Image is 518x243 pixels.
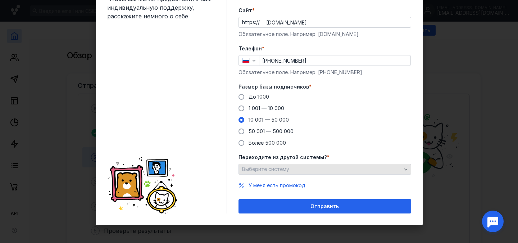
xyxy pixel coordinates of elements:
span: Выберите систему [242,166,289,172]
span: У меня есть промокод [249,182,305,188]
button: Отправить [238,199,411,213]
span: Телефон [238,45,262,52]
span: 1 001 — 10 000 [249,105,284,111]
div: Обязательное поле. Например: [DOMAIN_NAME] [238,31,411,38]
button: Выберите систему [238,164,411,175]
span: Более 500 000 [249,140,286,146]
span: 50 001 — 500 000 [249,128,294,134]
button: У меня есть промокод [249,182,305,189]
span: До 1000 [249,94,269,100]
span: Cайт [238,7,252,14]
span: 10 001 — 50 000 [249,117,289,123]
div: Обязательное поле. Например: [PHONE_NUMBER] [238,69,411,76]
span: Отправить [310,203,339,210]
span: Переходите из другой системы? [238,154,327,161]
span: Размер базы подписчиков [238,83,309,90]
